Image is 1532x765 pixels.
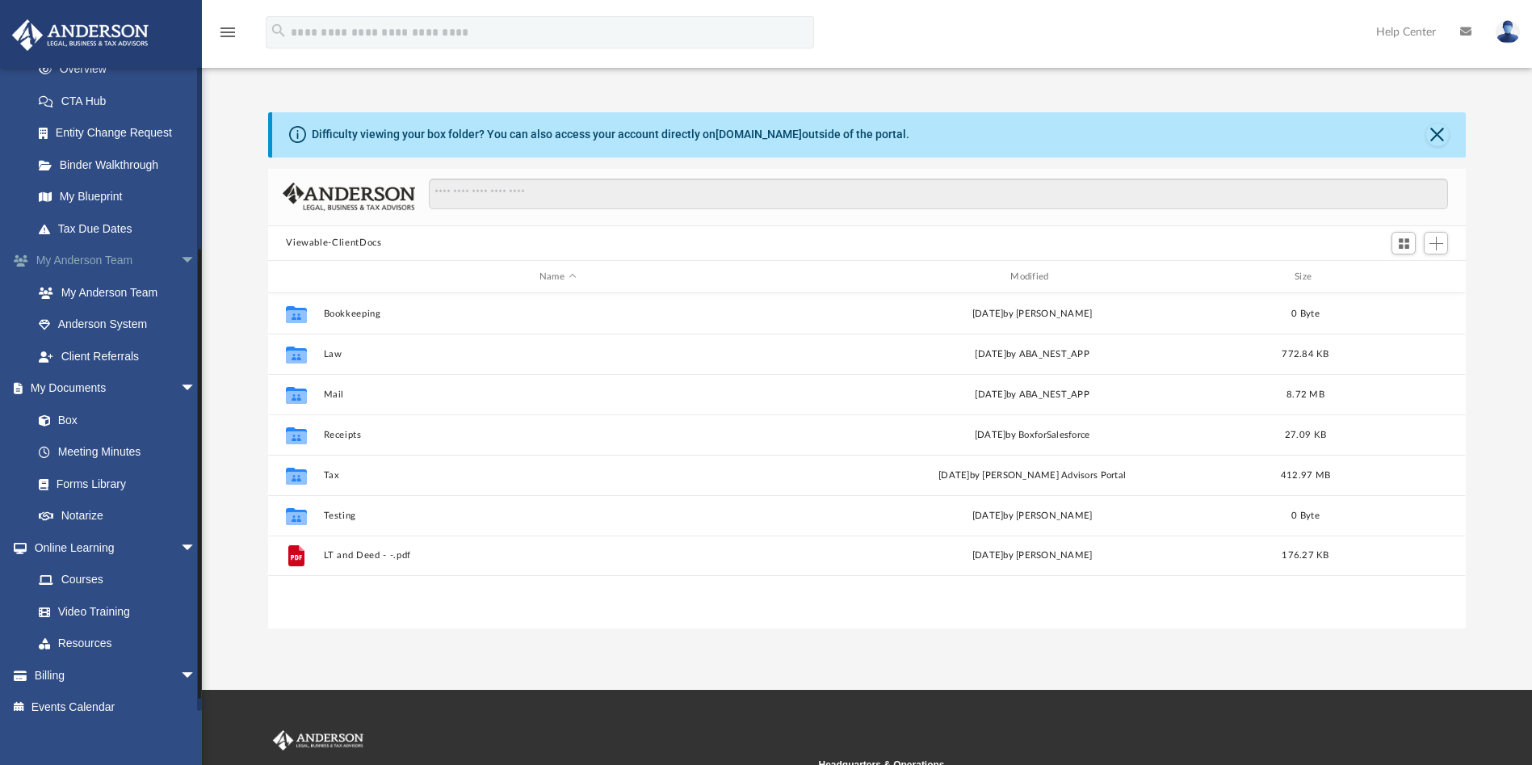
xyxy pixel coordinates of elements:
button: Mail [324,389,791,400]
a: menu [218,31,237,42]
a: Resources [23,628,212,660]
span: arrow_drop_down [180,245,212,278]
div: [DATE] by [PERSON_NAME] [799,307,1266,322]
div: [DATE] by [PERSON_NAME] Advisors Portal [799,469,1266,483]
a: Client Referrals [23,340,220,372]
a: Binder Walkthrough [23,149,220,181]
div: Name [323,270,791,284]
span: arrow_drop_down [180,372,212,406]
a: Courses [23,564,212,596]
span: 772.84 KB [1282,350,1329,359]
div: [DATE] by [PERSON_NAME] [799,549,1266,564]
div: [DATE] by [PERSON_NAME] [799,509,1266,523]
a: Entity Change Request [23,117,220,149]
span: 412.97 MB [1281,471,1330,480]
span: arrow_drop_down [180,532,212,565]
span: 27.09 KB [1285,431,1326,439]
img: Anderson Advisors Platinum Portal [270,730,367,751]
a: Video Training [23,595,204,628]
div: Difficulty viewing your box folder? You can also access your account directly on outside of the p... [312,126,909,143]
a: Notarize [23,500,212,532]
img: User Pic [1496,20,1520,44]
a: Meeting Minutes [23,436,212,469]
a: My Anderson Teamarrow_drop_down [11,245,220,277]
button: Tax [324,470,791,481]
a: Forms Library [23,468,204,500]
a: Billingarrow_drop_down [11,659,220,691]
img: Anderson Advisors Platinum Portal [7,19,153,51]
a: Online Learningarrow_drop_down [11,532,212,564]
div: Modified [798,270,1266,284]
div: id [1345,270,1459,284]
span: 0 Byte [1292,511,1320,520]
a: CTA Hub [23,85,220,117]
button: Close [1426,124,1449,146]
button: Receipts [324,430,791,440]
span: arrow_drop_down [180,659,212,692]
div: Size [1274,270,1338,284]
a: Tax Due Dates [23,212,220,245]
button: Add [1424,232,1448,254]
div: id [275,270,316,284]
div: [DATE] by ABA_NEST_APP [799,347,1266,362]
a: Anderson System [23,309,220,341]
div: [DATE] by ABA_NEST_APP [799,388,1266,402]
button: Bookkeeping [324,309,791,319]
button: Law [324,349,791,359]
a: My Documentsarrow_drop_down [11,372,212,405]
a: Overview [23,53,220,86]
div: grid [268,293,1465,628]
button: LT and Deed - -.pdf [324,551,791,561]
a: My Blueprint [23,181,212,213]
button: Switch to Grid View [1391,232,1416,254]
i: search [270,22,288,40]
a: [DOMAIN_NAME] [716,128,802,141]
a: Box [23,404,204,436]
span: 8.72 MB [1286,390,1324,399]
input: Search files and folders [429,179,1448,209]
span: 176.27 KB [1282,552,1329,561]
span: 0 Byte [1292,309,1320,318]
i: menu [218,23,237,42]
a: Events Calendar [11,691,220,724]
a: My Anderson Team [23,276,212,309]
button: Viewable-ClientDocs [286,236,381,250]
div: [DATE] by BoxforSalesforce [799,428,1266,443]
button: Testing [324,511,791,521]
